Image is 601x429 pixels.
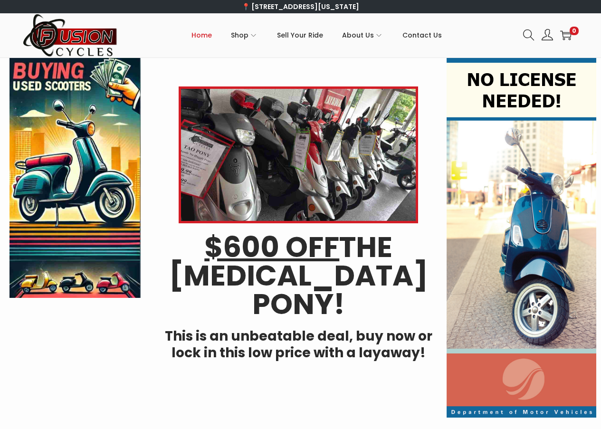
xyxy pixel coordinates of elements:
[231,23,248,47] span: Shop
[231,14,258,57] a: Shop
[560,29,572,41] a: 0
[155,233,442,318] h2: THE [MEDICAL_DATA] PONY!
[342,23,374,47] span: About Us
[118,14,516,57] nav: Primary navigation
[342,14,383,57] a: About Us
[402,23,442,47] span: Contact Us
[277,23,323,47] span: Sell Your Ride
[242,2,359,11] a: 📍 [STREET_ADDRESS][US_STATE]
[402,14,442,57] a: Contact Us
[191,23,212,47] span: Home
[277,14,323,57] a: Sell Your Ride
[191,14,212,57] a: Home
[155,328,442,361] h4: This is an unbeatable deal, buy now or lock in this low price with a layaway!
[204,227,339,267] u: $600 OFF
[23,13,118,57] img: Woostify retina logo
